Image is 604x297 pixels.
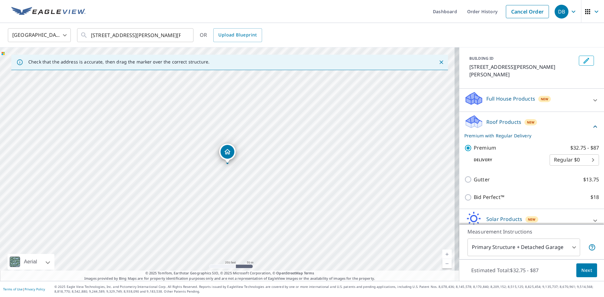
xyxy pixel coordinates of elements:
div: Aerial [22,254,39,270]
button: Edit building 1 [579,56,594,66]
p: Premium [474,144,496,152]
div: Regular $0 [550,151,599,169]
a: OpenStreetMap [276,271,303,275]
p: $32.75 - $87 [570,144,599,152]
span: Upload Blueprint [218,31,257,39]
div: Dropped pin, building 1, Residential property, 995 W Witherspoon Dr Elizabeth, CO 80107 [219,144,236,163]
div: Primary Structure + Detached Garage [467,239,580,256]
a: Terms [304,271,314,275]
button: Next [576,263,597,278]
input: Search by address or latitude-longitude [91,26,181,44]
p: © 2025 Eagle View Technologies, Inc. and Pictometry International Corp. All Rights Reserved. Repo... [54,284,601,294]
p: Roof Products [486,118,521,126]
a: Privacy Policy [25,287,45,291]
div: Aerial [8,254,54,270]
div: Full House ProductsNew [464,91,599,109]
div: OR [200,28,262,42]
span: © 2025 TomTom, Earthstar Geographics SIO, © 2025 Microsoft Corporation, © [145,271,314,276]
a: Cancel Order [506,5,549,18]
p: Premium with Regular Delivery [464,132,591,139]
p: $18 [590,193,599,201]
p: Measurement Instructions [467,228,596,235]
a: Current Level 17, Zoom Out [442,259,452,268]
p: $13.75 [583,176,599,184]
p: Full House Products [486,95,535,102]
span: Next [581,267,592,274]
span: New [527,120,535,125]
p: [STREET_ADDRESS][PERSON_NAME][PERSON_NAME] [469,63,576,78]
a: Terms of Use [3,287,23,291]
p: Bid Perfect™ [474,193,504,201]
span: New [528,217,536,222]
div: Solar ProductsNew [464,212,599,229]
span: New [541,96,549,102]
p: | [3,287,45,291]
p: Estimated Total: $32.75 - $87 [466,263,544,277]
a: Upload Blueprint [213,28,262,42]
div: [GEOGRAPHIC_DATA] [8,26,71,44]
div: DB [555,5,568,19]
p: Solar Products [486,215,522,223]
img: EV Logo [11,7,86,16]
p: Gutter [474,176,490,184]
p: BUILDING ID [469,56,494,61]
p: Check that the address is accurate, then drag the marker over the correct structure. [28,59,210,65]
a: Current Level 17, Zoom In [442,250,452,259]
p: Delivery [464,157,550,163]
button: Close [437,58,445,66]
div: Roof ProductsNewPremium with Regular Delivery [464,114,599,139]
span: Your report will include the primary structure and a detached garage if one exists. [588,244,596,251]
